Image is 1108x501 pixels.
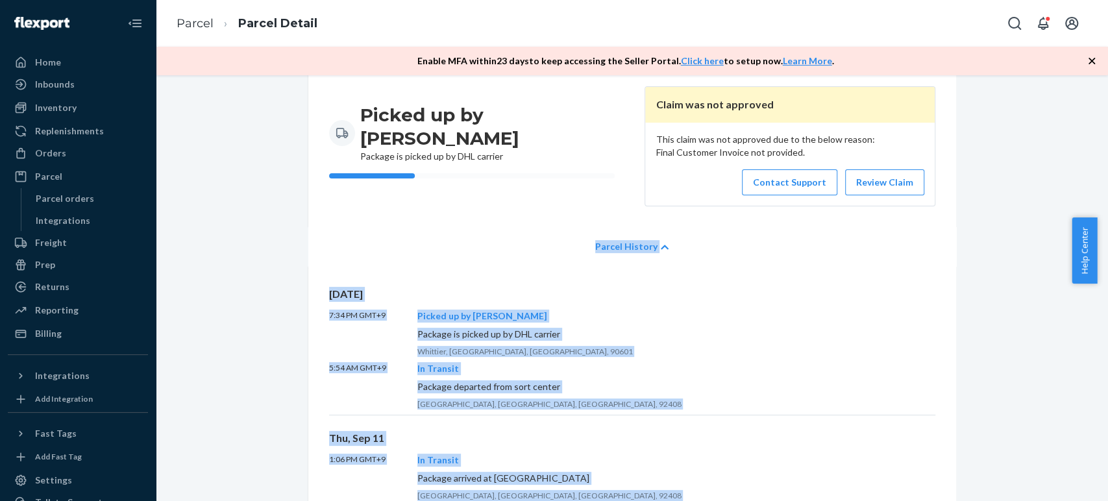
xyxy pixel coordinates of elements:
p: 7:34 PM GMT+9 [329,310,407,357]
a: Parcel Detail [238,16,317,31]
a: Orders [8,143,148,164]
button: Open Search Box [1002,10,1028,36]
a: Billing [8,323,148,344]
a: Integrations [29,210,149,231]
div: Freight [35,236,67,249]
div: Fast Tags [35,427,77,440]
div: Integrations [35,369,90,382]
a: Replenishments [8,121,148,141]
div: Integrations [36,214,90,227]
p: Package arrived at [GEOGRAPHIC_DATA] [417,472,807,485]
p: In Transit [417,362,807,375]
a: Parcel [8,166,148,187]
div: Package is picked up by DHL carrier [360,103,619,163]
a: Click here [681,55,724,66]
p: Whittier, [GEOGRAPHIC_DATA], [GEOGRAPHIC_DATA], 90601 [417,346,807,357]
header: Claim was not approved [645,87,934,123]
div: Orders [35,147,66,160]
a: Returns [8,276,148,297]
div: Settings [35,474,72,487]
a: Freight [8,232,148,253]
p: In Transit [417,454,807,467]
p: Package departed from sort center [417,380,807,393]
div: Reporting [35,304,79,317]
h3: Picked up by [PERSON_NAME] [360,103,619,150]
a: Contact Support [742,169,837,195]
div: Billing [35,327,62,340]
div: Add Fast Tag [35,451,82,462]
a: Review Claim [845,169,924,195]
img: Flexport logo [14,17,69,30]
div: Prep [35,258,55,271]
p: Parcel History [595,240,658,253]
div: Add Integration [35,393,93,404]
button: Open account menu [1059,10,1085,36]
a: Add Integration [8,391,148,407]
div: Returns [35,280,69,293]
div: Home [35,56,61,69]
button: Close Navigation [122,10,148,36]
a: Prep [8,254,148,275]
a: Reporting [8,300,148,321]
a: Inbounds [8,74,148,95]
a: Learn More [783,55,832,66]
p: [GEOGRAPHIC_DATA], [GEOGRAPHIC_DATA], [GEOGRAPHIC_DATA], 92408 [417,398,807,409]
div: This claim was not approved due to the below reason: Final Customer Invoice not provided. [645,123,934,206]
a: Home [8,52,148,73]
p: Picked up by [PERSON_NAME] [417,310,807,323]
ol: breadcrumbs [166,5,328,43]
button: Integrations [8,365,148,386]
a: Add Fast Tag [8,449,148,465]
p: [DATE] [329,287,935,302]
button: Help Center [1072,217,1097,284]
p: 1:06 PM GMT+9 [329,454,407,501]
a: Settings [8,470,148,491]
a: Parcel orders [29,188,149,209]
div: Inventory [35,101,77,114]
p: Thu, Sep 11 [329,431,935,446]
a: Parcel [177,16,214,31]
button: Fast Tags [8,423,148,444]
button: Open notifications [1030,10,1056,36]
div: Replenishments [35,125,104,138]
div: Parcel [35,170,62,183]
div: Parcel orders [36,192,94,205]
p: Enable MFA within 23 days to keep accessing the Seller Portal. to setup now. . [417,55,834,67]
p: Package is picked up by DHL carrier [417,328,807,341]
div: Inbounds [35,78,75,91]
p: [GEOGRAPHIC_DATA], [GEOGRAPHIC_DATA], [GEOGRAPHIC_DATA], 92408 [417,490,807,501]
a: Inventory [8,97,148,118]
p: 5:54 AM GMT+9 [329,362,407,409]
